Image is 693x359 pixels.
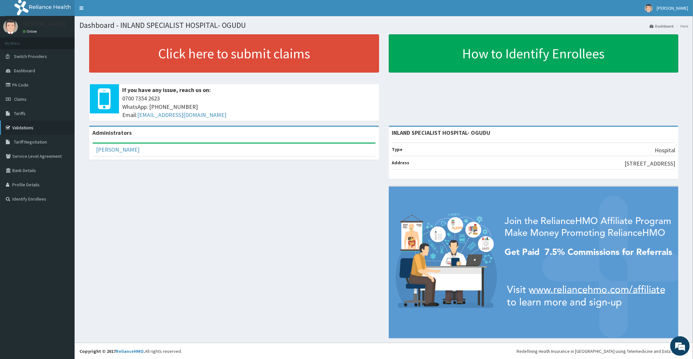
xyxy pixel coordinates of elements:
h1: Dashboard - INLAND SPECIALIST HOSPITAL- OGUDU [79,21,688,29]
strong: Copyright © 2017 . [79,348,145,354]
p: [STREET_ADDRESS] [625,159,675,168]
span: Dashboard [14,68,35,74]
a: Online [23,29,38,34]
a: [PERSON_NAME] [96,146,139,153]
b: Address [392,160,410,166]
li: Here [674,23,688,29]
span: Tariffs [14,110,26,116]
b: If you have any issue, reach us on: [122,86,211,94]
div: Redefining Heath Insurance in [GEOGRAPHIC_DATA] using Telemedicine and Data Science! [517,348,688,354]
b: Type [392,146,403,152]
img: provider-team-banner.png [389,187,679,338]
p: Hospital [655,146,675,155]
span: [PERSON_NAME] [657,5,688,11]
img: User Image [3,19,18,34]
a: Click here to submit claims [89,34,379,73]
p: [PERSON_NAME] [23,21,65,27]
a: How to Identify Enrollees [389,34,679,73]
a: [EMAIL_ADDRESS][DOMAIN_NAME] [137,111,226,119]
span: 0700 7354 2623 WhatsApp: [PHONE_NUMBER] Email: [122,94,376,119]
span: Switch Providers [14,53,47,59]
span: Tariff Negotiation [14,139,47,145]
span: Claims [14,96,27,102]
b: Administrators [92,129,132,136]
a: RelianceHMO [116,348,144,354]
strong: INLAND SPECIALIST HOSPITAL- OGUDU [392,129,491,136]
img: User Image [645,4,653,12]
a: Dashboard [650,23,674,29]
